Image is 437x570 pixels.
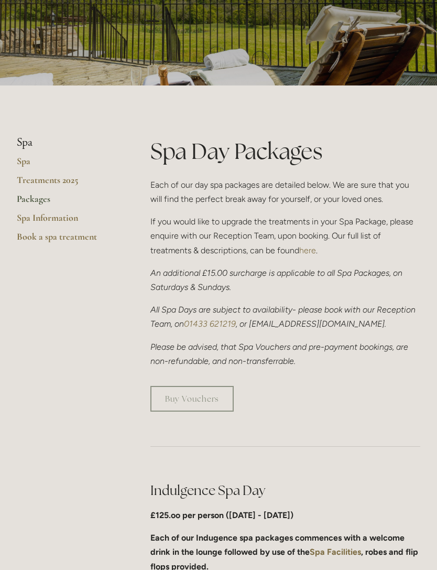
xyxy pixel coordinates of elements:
em: An additional £15.00 surcharge is applicable to all Spa Packages, on Saturdays & Sundays. [150,268,405,292]
strong: £125.oo per person ([DATE] - [DATE]) [150,510,293,520]
a: Book a spa treatment [17,231,117,250]
li: Spa [17,136,117,149]
a: Spa Facilities [310,547,361,557]
a: Packages [17,193,117,212]
a: Spa Information [17,212,117,231]
a: Spa [17,155,117,174]
em: Please be advised, that Spa Vouchers and pre-payment bookings, are non-refundable, and non-transf... [150,342,410,366]
h2: Indulgence Spa Day [150,481,420,500]
a: Treatments 2025 [17,174,117,193]
a: Buy Vouchers [150,386,234,412]
p: If you would like to upgrade the treatments in your Spa Package, please enquire with our Receptio... [150,214,420,257]
strong: Each of our Indugence spa packages commences with a welcome drink in the lounge followed by use o... [150,533,407,557]
a: here [299,245,316,255]
em: All Spa Days are subject to availability- please book with our Reception Team, on , or [EMAIL_ADD... [150,305,418,329]
h1: Spa Day Packages [150,136,420,167]
p: Each of our day spa packages are detailed below. We are sure that you will find the perfect break... [150,178,420,206]
a: 01433 621219 [184,319,236,329]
